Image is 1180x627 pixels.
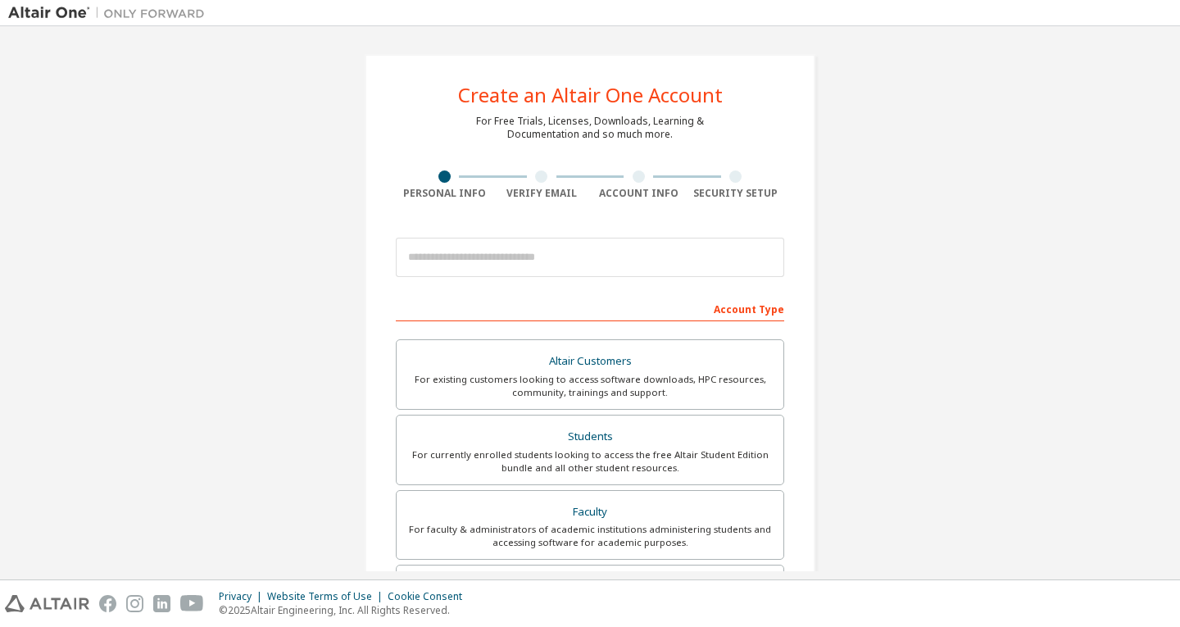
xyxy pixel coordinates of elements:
div: Faculty [406,501,774,524]
div: Cookie Consent [388,590,472,603]
div: For existing customers looking to access software downloads, HPC resources, community, trainings ... [406,373,774,399]
img: Altair One [8,5,213,21]
img: instagram.svg [126,595,143,612]
div: Altair Customers [406,350,774,373]
div: Personal Info [396,187,493,200]
div: Security Setup [688,187,785,200]
div: Website Terms of Use [267,590,388,603]
div: Verify Email [493,187,591,200]
div: Account Type [396,295,784,321]
img: linkedin.svg [153,595,170,612]
img: facebook.svg [99,595,116,612]
div: Students [406,425,774,448]
div: For faculty & administrators of academic institutions administering students and accessing softwa... [406,523,774,549]
div: Create an Altair One Account [458,85,723,105]
div: For Free Trials, Licenses, Downloads, Learning & Documentation and so much more. [476,115,704,141]
img: altair_logo.svg [5,595,89,612]
img: youtube.svg [180,595,204,612]
p: © 2025 Altair Engineering, Inc. All Rights Reserved. [219,603,472,617]
div: Account Info [590,187,688,200]
div: Privacy [219,590,267,603]
div: For currently enrolled students looking to access the free Altair Student Edition bundle and all ... [406,448,774,475]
